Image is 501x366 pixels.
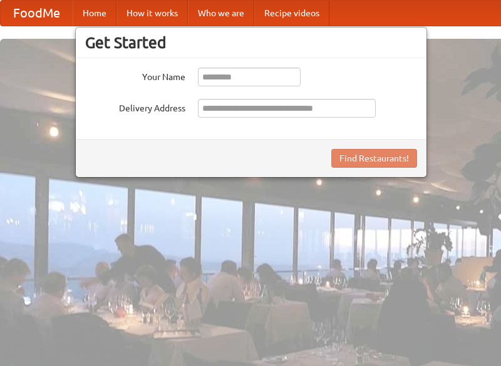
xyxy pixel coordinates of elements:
a: Recipe videos [254,1,329,26]
label: Your Name [85,68,185,83]
h3: Get Started [85,33,417,52]
a: Home [73,1,116,26]
button: Find Restaurants! [331,149,417,168]
a: FoodMe [1,1,73,26]
a: Who we are [188,1,254,26]
label: Delivery Address [85,99,185,114]
a: How it works [116,1,188,26]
